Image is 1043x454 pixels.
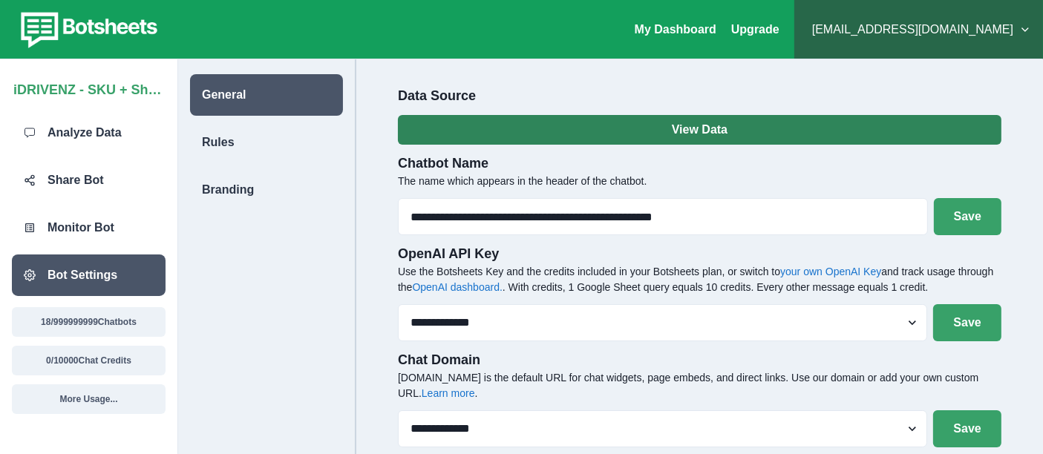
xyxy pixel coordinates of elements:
[48,124,122,142] p: Analyze Data
[48,219,114,237] p: Monitor Bot
[398,264,1001,295] p: Use the Botsheets Key and the credits included in your Botsheets plan, or switch to and track usa...
[202,86,246,104] p: General
[12,384,166,414] button: More Usage...
[635,23,716,36] a: My Dashboard
[412,281,502,293] a: OpenAI dashboard.
[806,15,1031,45] button: [EMAIL_ADDRESS][DOMAIN_NAME]
[934,198,1001,235] button: Save
[178,122,355,163] a: Rules
[398,154,1001,174] p: Chatbot Name
[398,115,1001,145] button: View Data
[48,266,117,284] p: Bot Settings
[398,244,1001,264] p: OpenAI API Key
[12,9,162,50] img: botsheets-logo.png
[422,387,475,399] a: Learn more
[731,23,779,36] a: Upgrade
[48,171,104,189] p: Share Bot
[202,134,235,151] p: Rules
[933,304,1001,341] button: Save
[12,307,166,337] button: 18/999999999Chatbots
[398,86,1001,106] p: Data Source
[13,74,164,100] p: iDRIVENZ - SKU + Shipping Shopify Order Data Analysis
[780,266,881,277] a: your own OpenAI Key
[178,169,355,211] a: Branding
[12,346,166,375] button: 0/10000Chat Credits
[933,410,1001,447] button: Save
[398,350,1001,370] p: Chat Domain
[202,181,254,199] p: Branding
[398,370,1001,401] p: [DOMAIN_NAME] is the default URL for chat widgets, page embeds, and direct links. Use our domain ...
[398,174,1001,189] p: The name which appears in the header of the chatbot.
[178,74,355,116] a: General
